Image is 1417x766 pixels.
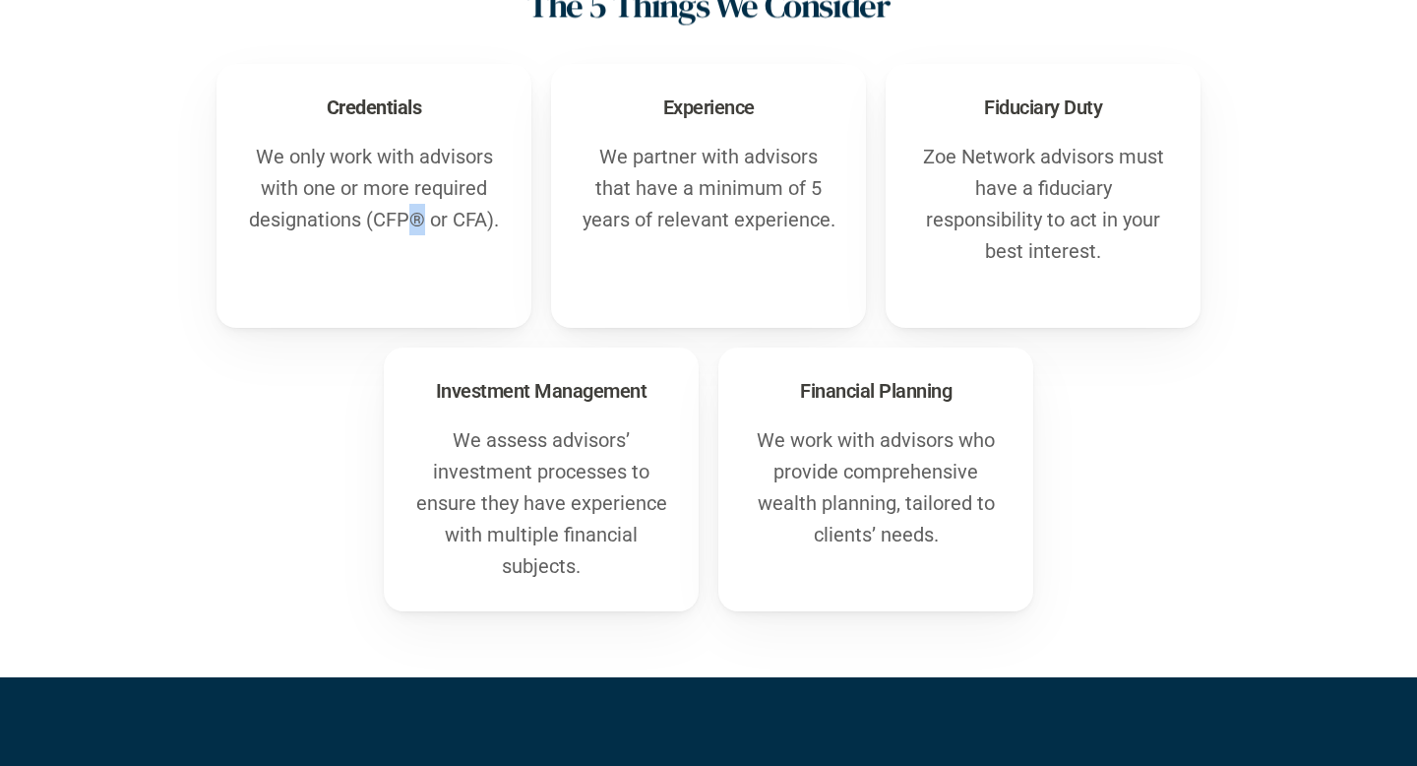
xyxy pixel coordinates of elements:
[581,141,836,235] p: We partner with advisors that have a minimum of 5 years of relevant experience.
[800,377,952,405] h3: Financial Planning
[984,94,1102,121] h3: Fiduciary Duty
[413,424,669,582] p: We assess advisors’ investment processes to ensure they have experience with multiple financial s...
[748,424,1004,550] p: We work with advisors who provide comprehensive wealth planning, tailored to clients’ needs.
[246,141,502,235] p: We only work with advisors with one or more required designations (CFP® or CFA).
[915,141,1171,267] p: Zoe Network advisors must have a fiduciary responsibility to act in your best interest.
[436,377,647,405] h3: Investment Management
[327,94,422,121] h3: Credentials
[663,94,755,121] h3: Experience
